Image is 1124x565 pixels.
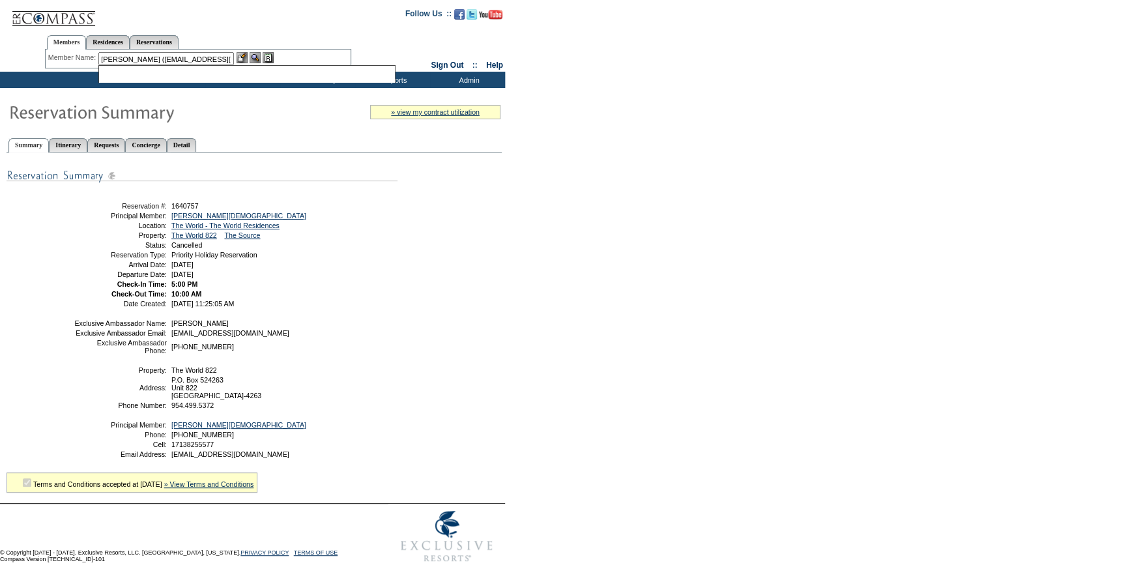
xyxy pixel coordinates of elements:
td: Status: [74,241,167,249]
img: Subscribe to our YouTube Channel [479,10,502,20]
img: b_edit.gif [237,52,248,63]
td: Reservation Type: [74,251,167,259]
a: TERMS OF USE [294,549,338,556]
a: [PERSON_NAME][DEMOGRAPHIC_DATA] [171,212,306,220]
span: [DATE] [171,270,194,278]
td: Exclusive Ambassador Name: [74,319,167,327]
a: Members [47,35,87,50]
img: Become our fan on Facebook [454,9,465,20]
td: Address: [74,376,167,399]
a: [PERSON_NAME][DEMOGRAPHIC_DATA] [171,421,306,429]
a: Become our fan on Facebook [454,13,465,21]
a: » View Terms and Conditions [164,480,254,488]
td: Cell: [74,441,167,448]
a: Detail [167,138,197,152]
a: The World 822 [171,231,217,239]
a: Summary [8,138,49,152]
span: Cancelled [171,241,202,249]
span: [PHONE_NUMBER] [171,343,234,351]
img: Reservations [263,52,274,63]
td: Principal Member: [74,212,167,220]
span: [EMAIL_ADDRESS][DOMAIN_NAME] [171,329,289,337]
a: Subscribe to our YouTube Channel [479,13,502,21]
td: Exclusive Ambassador Email: [74,329,167,337]
td: Location: [74,222,167,229]
a: Sign Out [431,61,463,70]
span: [PHONE_NUMBER] [171,431,234,439]
a: PRIVACY POLICY [240,549,289,556]
span: 5:00 PM [171,280,197,288]
td: Email Address: [74,450,167,458]
td: Property: [74,366,167,374]
td: Reservation #: [74,202,167,210]
span: 17138255577 [171,441,214,448]
span: P.O. Box 524263 Unit 822 [GEOGRAPHIC_DATA]-4263 [171,376,261,399]
td: Phone Number: [74,401,167,409]
td: Follow Us :: [405,8,452,23]
span: 1640757 [171,202,199,210]
strong: Check-In Time: [117,280,167,288]
span: Terms and Conditions accepted at [DATE] [33,480,162,488]
a: » view my contract utilization [391,108,480,116]
td: Arrival Date: [74,261,167,268]
img: subTtlResSummary.gif [7,167,397,184]
span: [DATE] 11:25:05 AM [171,300,234,308]
span: [PERSON_NAME] [171,319,229,327]
a: Residences [86,35,130,49]
a: Concierge [125,138,166,152]
span: 954.499.5372 [171,401,214,409]
td: Departure Date: [74,270,167,278]
span: The World 822 [171,366,217,374]
td: Principal Member: [74,421,167,429]
a: The World - The World Residences [171,222,280,229]
a: The Source [224,231,260,239]
span: 10:00 AM [171,290,201,298]
strong: Check-Out Time: [111,290,167,298]
a: Reservations [130,35,179,49]
img: Reservaton Summary [8,98,269,124]
td: Exclusive Ambassador Phone: [74,339,167,355]
span: [DATE] [171,261,194,268]
td: Property: [74,231,167,239]
span: [EMAIL_ADDRESS][DOMAIN_NAME] [171,450,289,458]
img: View [250,52,261,63]
img: Follow us on Twitter [467,9,477,20]
a: Help [486,61,503,70]
span: :: [472,61,478,70]
span: Priority Holiday Reservation [171,251,257,259]
a: Requests [87,138,125,152]
td: Phone: [74,431,167,439]
a: Follow us on Twitter [467,13,477,21]
a: Itinerary [49,138,87,152]
div: Member Name: [48,52,98,63]
td: Admin [430,72,505,88]
td: Date Created: [74,300,167,308]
